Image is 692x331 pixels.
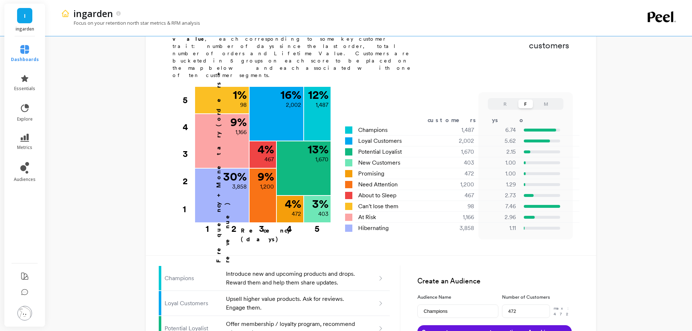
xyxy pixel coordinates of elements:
[431,158,483,167] div: 403
[431,202,483,211] div: 98
[428,116,486,125] div: customers
[431,148,483,156] div: 1,670
[192,223,222,230] div: 1
[479,169,516,178] p: 1.00
[183,168,194,195] div: 2
[431,191,483,200] div: 467
[479,202,516,211] p: 7.46
[11,57,39,62] span: dashboards
[518,100,533,108] button: F
[539,100,553,108] button: M
[479,191,516,200] p: 2.73
[173,28,420,79] p: RFM stands for , , and , each corresponding to some key customer trait: number of days since the ...
[502,304,550,318] input: e.g. 500
[241,226,330,244] p: Recency (days)
[479,180,516,189] p: 1.29
[505,40,569,51] p: customers
[61,20,200,26] p: Focus on your retention north star metrics & RFM analysis
[502,294,583,301] label: Number of Customers
[292,210,301,218] p: 472
[358,126,388,134] span: Champions
[431,169,483,178] div: 472
[285,198,301,210] p: 4 %
[258,144,274,155] p: 4 %
[431,213,483,222] div: 1,166
[479,126,516,134] p: 6.74
[12,26,38,32] p: ingarden
[479,148,516,156] p: 2.15
[183,195,194,223] div: 1
[358,137,402,145] span: Loyal Customers
[17,116,33,122] span: explore
[14,86,35,92] span: essentials
[235,128,247,137] p: 1,166
[315,155,328,164] p: 1,670
[226,295,356,312] p: Upsell higher value products. Ask for reviews. Engage them.
[260,182,274,191] p: 1,200
[14,177,36,182] span: audiences
[61,9,70,18] img: header icon
[417,304,498,318] input: e.g. Black friday
[318,210,328,218] p: 403
[24,12,26,20] span: I
[417,294,498,301] label: Audience Name
[417,276,583,287] h3: Create an Audience
[223,171,247,182] p: 30 %
[358,224,389,233] span: Hibernating
[275,223,303,230] div: 4
[17,306,32,320] img: profile picture
[165,299,222,308] p: Loyal Customers
[431,137,483,145] div: 2,002
[358,191,396,200] span: About to Sleep
[308,89,328,101] p: 12 %
[358,180,398,189] span: Need Attention
[73,7,113,20] p: ingarden
[214,48,232,263] p: Frequency + Monetary (orders + revenue)
[264,155,274,164] p: 467
[183,87,194,114] div: 5
[479,224,516,233] p: 1.11
[220,223,248,230] div: 2
[358,158,400,167] span: New Customers
[316,101,328,109] p: 1,487
[308,144,328,155] p: 13 %
[248,223,275,230] div: 3
[431,180,483,189] div: 1,200
[479,213,516,222] p: 2.96
[519,116,560,125] div: orders
[358,148,402,156] span: Potential Loyalist
[358,169,384,178] span: Promising
[165,274,222,283] p: Champions
[183,141,194,167] div: 3
[479,137,516,145] p: 5.62
[240,101,247,109] p: 98
[498,100,513,108] button: R
[258,171,274,182] p: 9 %
[183,114,194,141] div: 4
[431,224,483,233] div: 3,858
[303,223,331,230] div: 5
[17,145,32,150] span: metrics
[286,101,301,109] p: 2,002
[230,116,247,128] p: 9 %
[431,126,483,134] div: 1,487
[479,158,516,167] p: 1.00
[226,270,356,287] p: Introduce new and upcoming products and drops. Reward them and help them share updates.
[358,202,398,211] span: Can't lose them
[358,213,376,222] span: At Risk
[312,198,328,210] p: 3 %
[280,89,301,101] p: 16 %
[232,182,247,191] p: 3,858
[554,305,583,317] p: max: 472
[233,89,247,101] p: 1 %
